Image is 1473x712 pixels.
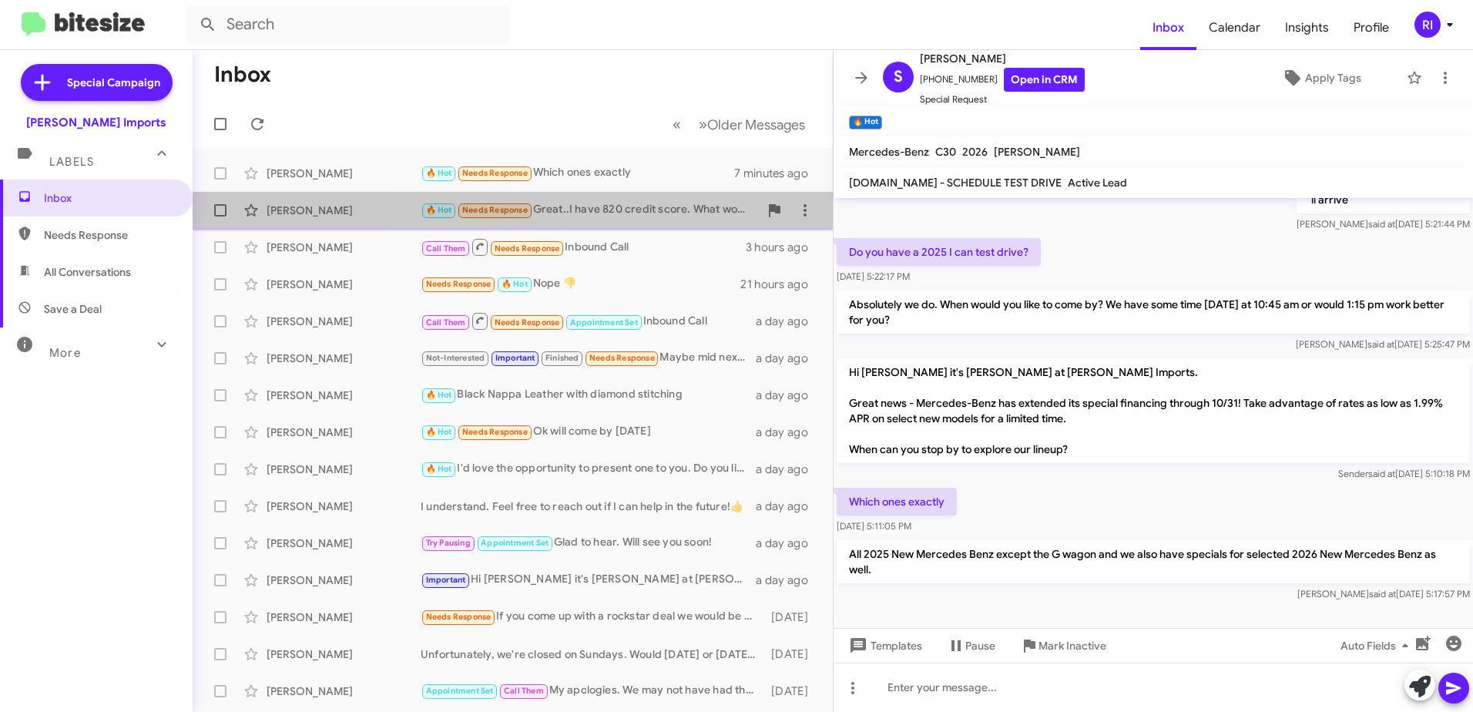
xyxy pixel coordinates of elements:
[421,237,746,257] div: Inbound Call
[44,264,131,280] span: All Conversations
[837,270,910,282] span: [DATE] 5:22:17 PM
[421,534,756,552] div: Glad to hear. Will see you soon!
[267,499,421,514] div: [PERSON_NAME]
[426,464,452,474] span: 🔥 Hot
[495,243,560,254] span: Needs Response
[1305,64,1361,92] span: Apply Tags
[421,201,759,219] div: Great..I have 820 credit score. What would interest rate be for 72 months and potential monthly p...
[1341,5,1401,50] a: Profile
[1273,5,1341,50] span: Insights
[764,683,820,699] div: [DATE]
[837,358,1470,463] p: Hi [PERSON_NAME] it's [PERSON_NAME] at [PERSON_NAME] Imports. Great news - Mercedes-Benz has exte...
[935,145,956,159] span: C30
[1414,12,1441,38] div: RI
[426,612,492,622] span: Needs Response
[267,573,421,588] div: [PERSON_NAME]
[664,109,814,140] nav: Page navigation example
[426,427,452,437] span: 🔥 Hot
[186,6,510,43] input: Search
[421,423,756,441] div: Ok will come by [DATE]
[421,311,756,331] div: Inbound Call
[426,279,492,289] span: Needs Response
[421,164,734,182] div: Which ones exactly
[570,317,638,327] span: Appointment Set
[849,176,1062,190] span: [DOMAIN_NAME] - SCHEDULE TEST DRIVE
[267,388,421,403] div: [PERSON_NAME]
[1401,12,1456,38] button: RI
[920,49,1085,68] span: [PERSON_NAME]
[267,166,421,181] div: [PERSON_NAME]
[849,145,929,159] span: Mercedes-Benz
[589,353,655,363] span: Needs Response
[49,155,94,169] span: Labels
[837,291,1470,334] p: Absolutely we do. When would you like to come by? We have some time [DATE] at 10:45 am or would 1...
[690,109,814,140] button: Next
[1340,632,1414,660] span: Auto Fields
[1297,218,1470,230] span: [PERSON_NAME] [DATE] 5:21:44 PM
[267,351,421,366] div: [PERSON_NAME]
[462,427,528,437] span: Needs Response
[1038,632,1106,660] span: Mark Inactive
[421,275,740,293] div: Nope 👎
[267,240,421,255] div: [PERSON_NAME]
[834,632,934,660] button: Templates
[1368,468,1395,479] span: said at
[214,62,271,87] h1: Inbox
[44,227,175,243] span: Needs Response
[502,279,528,289] span: 🔥 Hot
[1004,68,1085,92] a: Open in CRM
[1369,588,1396,599] span: said at
[1196,5,1273,50] a: Calendar
[1297,588,1470,599] span: [PERSON_NAME] [DATE] 5:17:57 PM
[756,314,820,329] div: a day ago
[837,238,1041,266] p: Do you have a 2025 I can test drive?
[462,168,528,178] span: Needs Response
[421,682,764,700] div: My apologies. We may not have had the staff for a proper detail being so late in the day. I'll ha...
[756,388,820,403] div: a day ago
[421,608,764,626] div: If you come up with a rockstar deal we would be open to purchasing something with you guys in sam...
[495,317,560,327] span: Needs Response
[421,647,764,662] div: Unfortunately, we're closed on Sundays. Would [DATE] or [DATE] work out for you? And yes, for a f...
[26,115,166,130] div: [PERSON_NAME] Imports
[663,109,690,140] button: Previous
[756,499,820,514] div: a day ago
[707,116,805,133] span: Older Messages
[421,386,756,404] div: Black Nappa Leather with diamond stitching
[1140,5,1196,50] a: Inbox
[1367,338,1394,350] span: said at
[699,115,707,134] span: »
[426,538,471,548] span: Try Pausing
[746,240,820,255] div: 3 hours ago
[267,610,421,625] div: [PERSON_NAME]
[756,425,820,440] div: a day ago
[267,683,421,699] div: [PERSON_NAME]
[481,538,549,548] span: Appointment Set
[421,349,756,367] div: Maybe mid next year
[67,75,160,90] span: Special Campaign
[421,571,756,589] div: Hi [PERSON_NAME] it's [PERSON_NAME] at [PERSON_NAME] Imports. Great news - Mercedes-Benz has exte...
[673,115,681,134] span: «
[756,536,820,551] div: a day ago
[756,462,820,477] div: a day ago
[1068,176,1127,190] span: Active Lead
[894,65,903,89] span: S
[846,632,922,660] span: Templates
[994,145,1080,159] span: [PERSON_NAME]
[849,116,882,129] small: 🔥 Hot
[1008,632,1119,660] button: Mark Inactive
[965,632,995,660] span: Pause
[426,575,466,585] span: Important
[1296,338,1470,350] span: [PERSON_NAME] [DATE] 5:25:47 PM
[462,205,528,215] span: Needs Response
[49,346,81,360] span: More
[837,488,957,516] p: Which ones exactly
[267,277,421,292] div: [PERSON_NAME]
[740,277,820,292] div: 21 hours ago
[21,64,173,101] a: Special Campaign
[426,317,466,327] span: Call Them
[734,166,820,181] div: 7 minutes ago
[1338,468,1470,479] span: Sender [DATE] 5:10:18 PM
[267,425,421,440] div: [PERSON_NAME]
[267,536,421,551] div: [PERSON_NAME]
